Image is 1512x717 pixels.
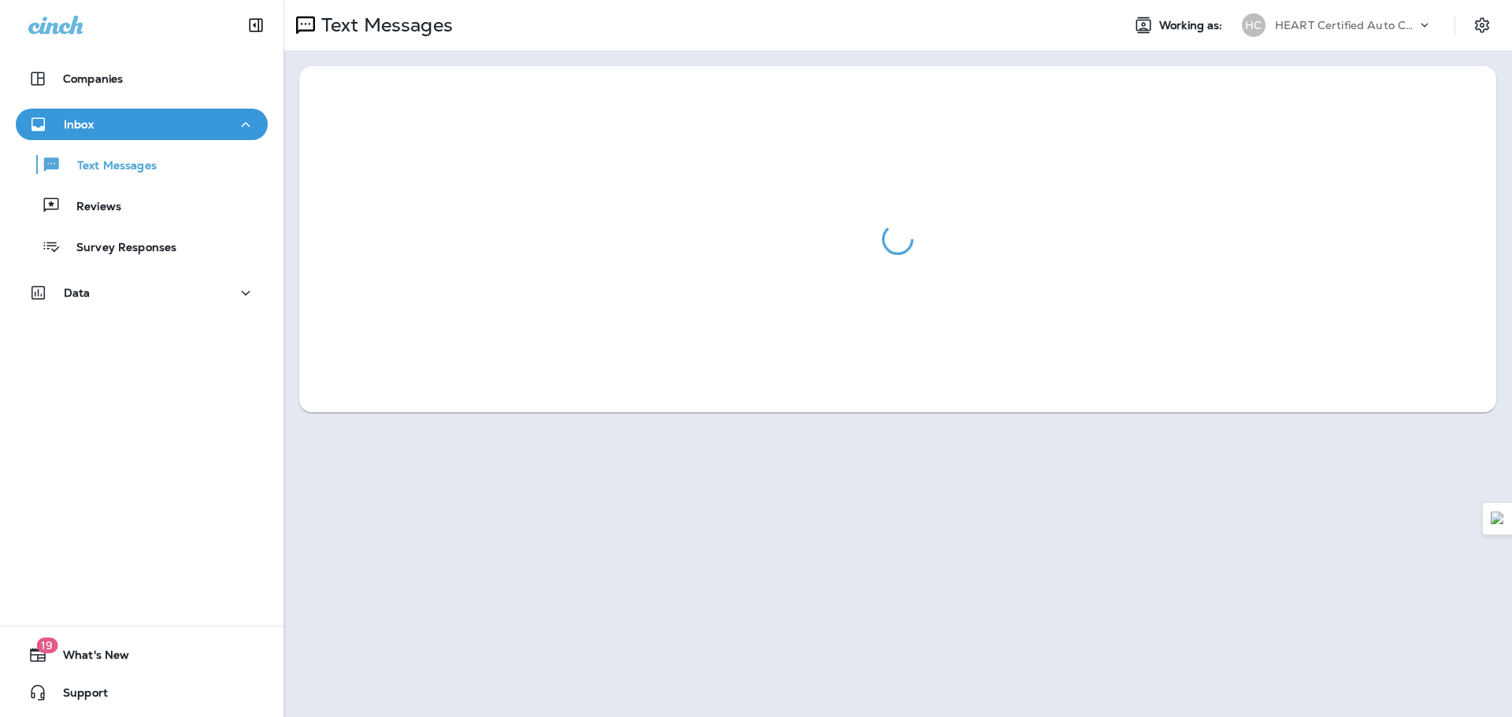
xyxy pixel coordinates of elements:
[63,72,123,85] p: Companies
[47,649,129,667] span: What's New
[61,241,176,256] p: Survey Responses
[1242,13,1266,37] div: HC
[1275,19,1417,31] p: HEART Certified Auto Care
[16,189,268,222] button: Reviews
[16,63,268,94] button: Companies
[64,286,91,299] p: Data
[16,677,268,708] button: Support
[36,638,57,653] span: 19
[16,109,268,140] button: Inbox
[1159,19,1226,32] span: Working as:
[16,639,268,671] button: 19What's New
[61,200,121,215] p: Reviews
[16,277,268,309] button: Data
[1491,512,1505,526] img: Detect Auto
[16,230,268,263] button: Survey Responses
[64,118,94,131] p: Inbox
[234,9,278,41] button: Collapse Sidebar
[47,686,108,705] span: Support
[315,13,453,37] p: Text Messages
[1468,11,1496,39] button: Settings
[16,148,268,181] button: Text Messages
[61,159,157,174] p: Text Messages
